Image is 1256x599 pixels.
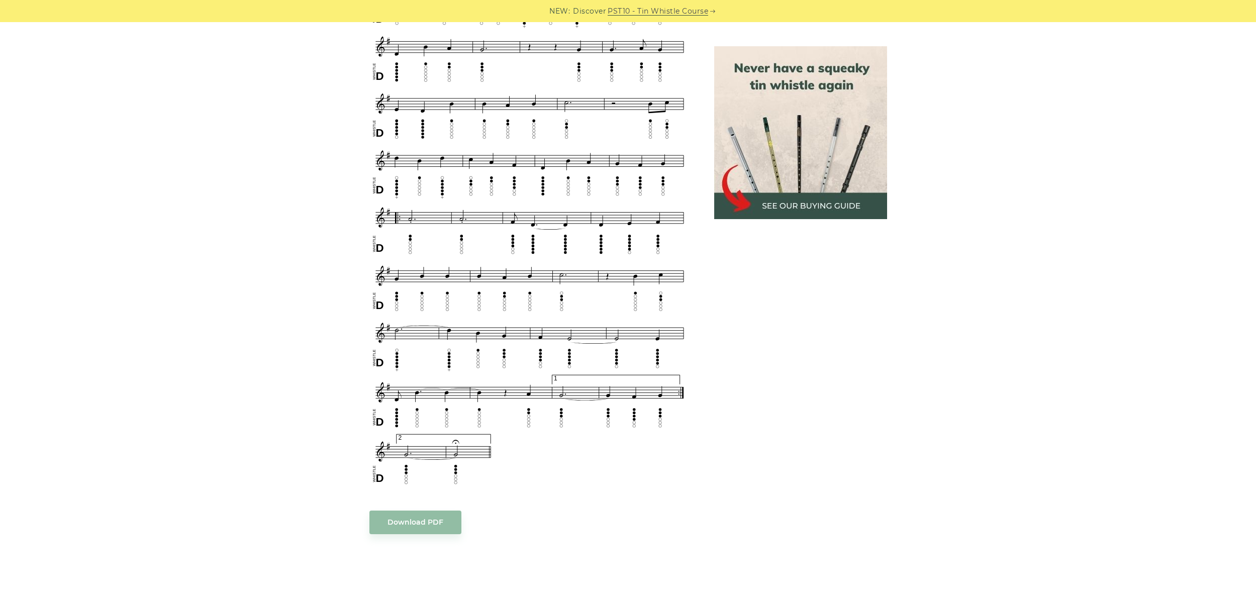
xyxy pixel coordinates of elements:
a: Download PDF [369,511,461,534]
img: tin whistle buying guide [714,46,887,219]
span: NEW: [549,6,570,17]
span: Discover [573,6,606,17]
a: PST10 - Tin Whistle Course [608,6,708,17]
